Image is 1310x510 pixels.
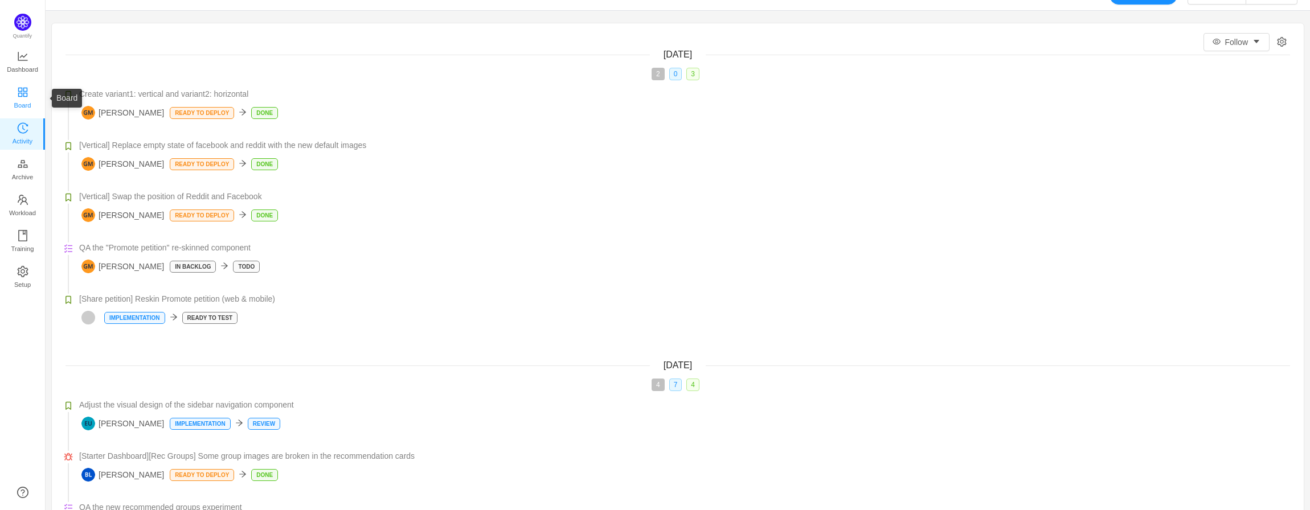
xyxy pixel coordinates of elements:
span: Activity [13,130,32,153]
span: [Starter Dashboard][Rec Groups] Some group images are broken in the recommendation cards [79,450,415,462]
span: [Vertical] Swap the position of Reddit and Facebook [79,191,262,203]
p: ToDo [234,261,259,272]
span: 4 [686,379,699,391]
a: [Vertical] Swap the position of Reddit and Facebook [79,191,1290,203]
span: [PERSON_NAME] [81,157,164,171]
i: icon: arrow-right [170,313,178,321]
i: icon: arrow-right [239,159,247,167]
span: Training [11,237,34,260]
span: Adjust the visual design of the sidebar navigation component [79,399,294,411]
p: Implementation [170,418,230,429]
span: [PERSON_NAME] [81,468,164,482]
p: Ready to Deploy [170,159,234,170]
img: Quantify [14,14,31,31]
p: In Backlog [170,261,215,272]
span: [PERSON_NAME] [81,106,164,120]
a: Dashboard [17,51,28,74]
p: Done [252,210,277,221]
span: 0 [669,68,682,80]
a: [Share petition] Reskin Promote petition (web & mobile) [79,293,1290,305]
i: icon: arrow-right [235,419,243,427]
span: Setup [14,273,31,296]
a: Board [17,87,28,110]
a: QA the "Promote petition" re-skinned component [79,242,1290,254]
span: [Vertical] Replace empty state of facebook and reddit with the new default images [79,139,366,151]
span: Quantify [13,33,32,39]
span: Create variant1: vertical and variant2: horizontal [79,88,248,100]
span: [DATE] [664,360,692,370]
p: Ready to Deploy [170,108,234,118]
i: icon: arrow-right [239,108,247,116]
i: icon: arrow-right [220,262,228,270]
a: [Vertical] Replace empty state of facebook and reddit with the new default images [79,139,1290,151]
i: icon: appstore [17,87,28,98]
a: Create variant1: vertical and variant2: horizontal [79,88,1290,100]
button: icon: eyeFollowicon: caret-down [1203,33,1270,51]
span: [Share petition] Reskin Promote petition (web & mobile) [79,293,275,305]
span: [PERSON_NAME] [81,417,164,430]
span: Dashboard [7,58,38,81]
p: Review [248,418,280,429]
i: icon: arrow-right [239,211,247,219]
span: Board [14,94,31,117]
i: icon: line-chart [17,51,28,62]
span: QA the "Promote petition" re-skinned component [79,242,251,254]
span: Archive [12,166,33,188]
a: Adjust the visual design of the sidebar navigation component [79,399,1290,411]
img: GM [81,157,95,171]
span: 4 [652,379,665,391]
img: EU [81,417,95,430]
i: icon: history [17,122,28,134]
i: icon: arrow-right [239,470,247,478]
p: Ready to Test [183,312,238,323]
i: icon: gold [17,158,28,170]
a: Activity [17,123,28,146]
img: BL [81,468,95,482]
a: icon: question-circle [17,487,28,498]
span: Workload [9,201,36,224]
a: Workload [17,195,28,217]
p: Implementation [105,312,165,323]
span: [PERSON_NAME] [81,260,164,273]
span: 2 [652,68,665,80]
i: icon: setting [17,266,28,277]
i: icon: setting [1277,37,1287,47]
p: Done [252,159,277,170]
p: Done [252,470,277,480]
p: Ready to Deploy [170,470,234,480]
i: icon: book [17,230,28,241]
img: GM [81,260,95,273]
a: Archive [17,159,28,182]
span: [DATE] [664,50,692,59]
span: [PERSON_NAME] [81,208,164,222]
p: Done [252,108,277,118]
span: 3 [686,68,699,80]
img: GM [81,208,95,222]
i: icon: team [17,194,28,205]
p: Ready to Deploy [170,210,234,221]
span: 7 [669,379,682,391]
a: Training [17,231,28,253]
a: [Starter Dashboard][Rec Groups] Some group images are broken in the recommendation cards [79,450,1290,462]
a: Setup [17,266,28,289]
img: GM [81,106,95,120]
